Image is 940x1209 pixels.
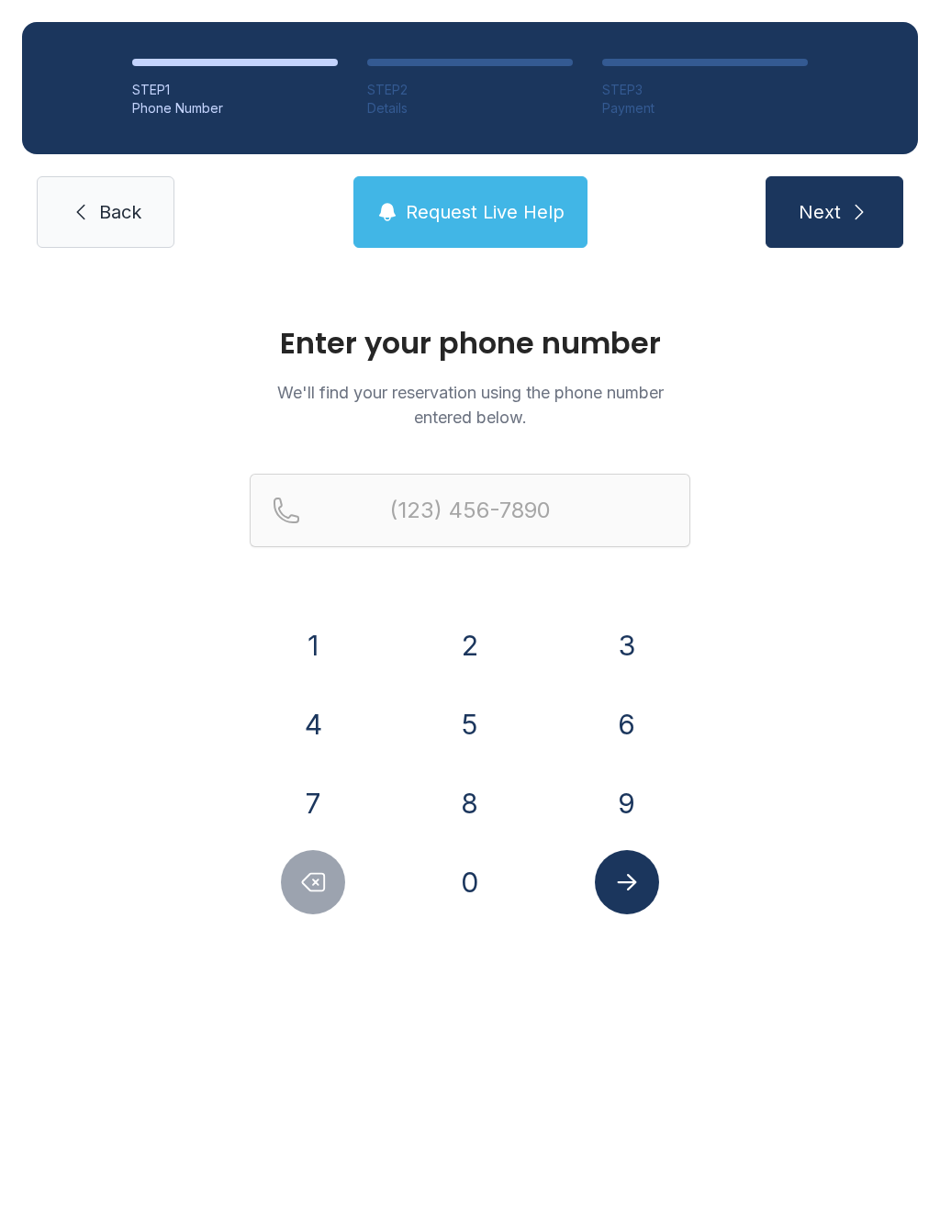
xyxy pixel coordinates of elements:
[250,329,690,358] h1: Enter your phone number
[595,850,659,914] button: Submit lookup form
[602,81,808,99] div: STEP 3
[281,850,345,914] button: Delete number
[602,99,808,118] div: Payment
[595,613,659,677] button: 3
[250,380,690,430] p: We'll find your reservation using the phone number entered below.
[99,199,141,225] span: Back
[281,692,345,756] button: 4
[367,81,573,99] div: STEP 2
[438,692,502,756] button: 5
[595,692,659,756] button: 6
[132,99,338,118] div: Phone Number
[438,771,502,835] button: 8
[281,771,345,835] button: 7
[799,199,841,225] span: Next
[595,771,659,835] button: 9
[250,474,690,547] input: Reservation phone number
[281,613,345,677] button: 1
[438,613,502,677] button: 2
[132,81,338,99] div: STEP 1
[438,850,502,914] button: 0
[406,199,565,225] span: Request Live Help
[367,99,573,118] div: Details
